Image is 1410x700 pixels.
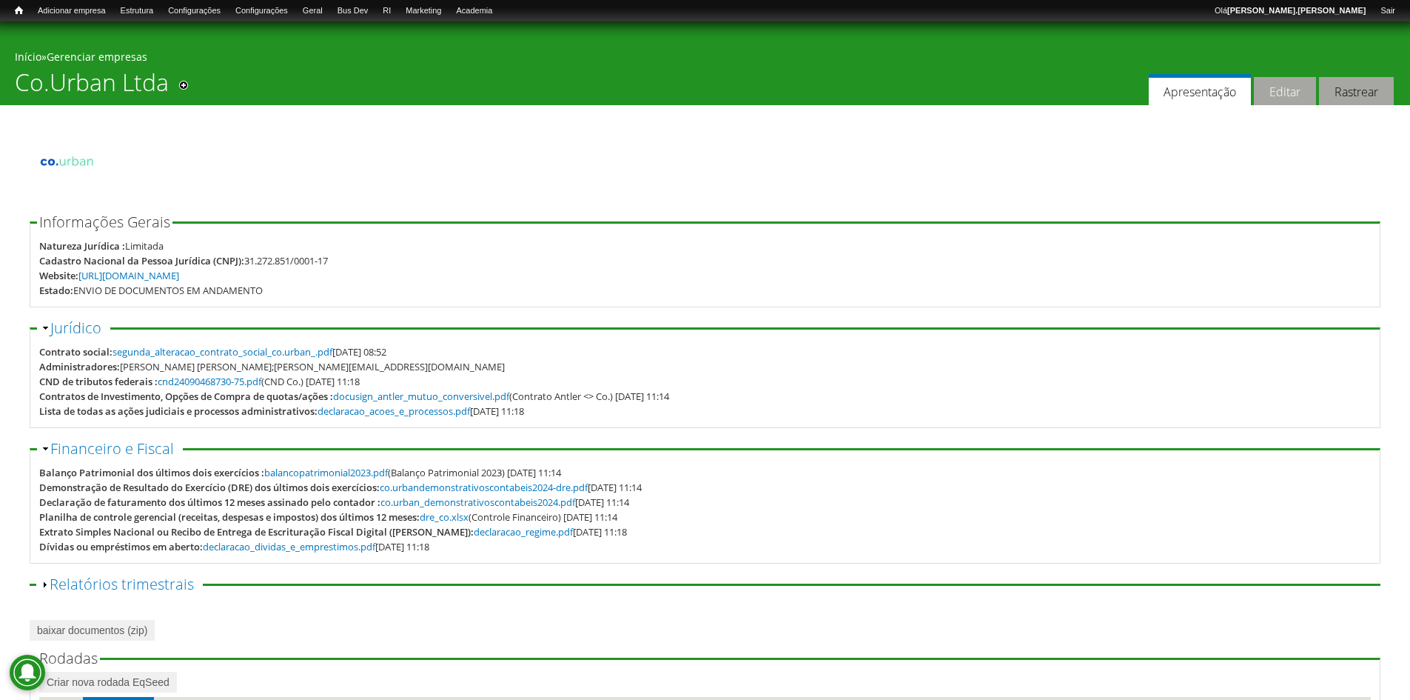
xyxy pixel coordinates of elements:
[39,539,203,554] div: Dívidas ou empréstimos em aberto:
[125,239,164,253] div: Limitada
[318,404,470,418] a: declaracao_acoes_e_processos.pdf
[264,466,561,479] span: (Balanço Patrimonial 2023) [DATE] 11:14
[380,481,588,494] a: co.urbandemonstrativoscontabeis2024-dre.pdf
[474,525,573,539] a: declaracao_regime.pdf
[39,404,318,419] div: Lista de todas as ações judiciais e processos administrativos:
[113,345,386,359] span: [DATE] 08:52
[39,212,170,232] span: Informações Gerais
[50,574,194,594] a: Relatórios trimestrais
[158,375,261,388] a: cnd24090468730-75.pdf
[39,524,474,539] div: Extrato Simples Nacional ou Recibo de Entrega de Escrituração Fiscal Digital ([PERSON_NAME]):
[50,318,101,338] a: Jurídico
[15,50,41,64] a: Início
[449,4,500,19] a: Academia
[398,4,449,19] a: Marketing
[39,648,98,668] span: Rodadas
[380,481,642,494] span: [DATE] 11:14
[244,253,328,268] div: 31.272.851/0001-17
[113,345,332,359] a: segunda_alteracao_contrato_social_co.urban_.pdf
[78,269,179,282] a: [URL][DOMAIN_NAME]
[120,359,505,374] div: [PERSON_NAME] [PERSON_NAME];[PERSON_NAME][EMAIL_ADDRESS][DOMAIN_NAME]
[318,404,524,418] span: [DATE] 11:18
[39,344,113,359] div: Contrato social:
[1207,4,1373,19] a: Olá[PERSON_NAME].[PERSON_NAME]
[375,4,398,19] a: RI
[39,283,73,298] div: Estado:
[15,68,169,105] h1: Co.Urban Ltda
[1227,6,1366,15] strong: [PERSON_NAME].[PERSON_NAME]
[39,359,120,374] div: Administradores:
[330,4,376,19] a: Bus Dev
[333,390,509,403] a: docusign_antler_mutuo_conversivel.pdf
[203,540,375,553] a: declaracao_dividas_e_emprestimos.pdf
[50,439,174,459] a: Financeiro e Fiscal
[30,620,155,641] a: baixar documentos (zip)
[158,375,360,388] span: (CND Co.) [DATE] 11:18
[47,50,147,64] a: Gerenciar empresas
[39,253,244,268] div: Cadastro Nacional da Pessoa Jurídica (CNPJ):
[380,496,575,509] a: co.urban_demonstrativoscontabeis2024.pdf
[39,495,380,510] div: Declaração de faturamento dos últimos 12 meses assinado pelo contador :
[420,510,617,524] span: (Controle Financeiro) [DATE] 11:14
[39,374,158,389] div: CND de tributos federais :
[1254,77,1316,106] a: Editar
[39,672,177,693] a: Criar nova rodada EqSeed
[264,466,388,479] a: balancopatrimonial2023.pdf
[474,525,627,539] span: [DATE] 11:18
[73,283,263,298] div: ENVIO DE DOCUMENTOS EM ANDAMENTO
[1373,4,1403,19] a: Sair
[39,239,125,253] div: Natureza Jurídica :
[295,4,330,19] a: Geral
[39,510,420,524] div: Planilha de controle gerencial (receitas, despesas e impostos) dos últimos 12 meses:
[39,389,333,404] div: Contratos de Investimento, Opções de Compra de quotas/ações :
[228,4,295,19] a: Configurações
[420,510,469,524] a: dre_co.xlsx
[39,268,78,283] div: Website:
[30,4,113,19] a: Adicionar empresa
[333,390,669,403] span: (Contrato Antler <> Co.) [DATE] 11:14
[1319,77,1394,106] a: Rastrear
[15,5,23,16] span: Início
[380,496,629,509] span: [DATE] 11:14
[113,4,161,19] a: Estrutura
[7,4,30,18] a: Início
[15,50,1395,68] div: »
[1149,74,1251,106] a: Apresentação
[39,480,380,495] div: Demonstração de Resultado do Exercício (DRE) dos últimos dois exercícios:
[203,540,429,553] span: [DATE] 11:18
[39,465,264,480] div: Balanço Patrimonial dos últimos dois exercícios :
[161,4,228,19] a: Configurações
